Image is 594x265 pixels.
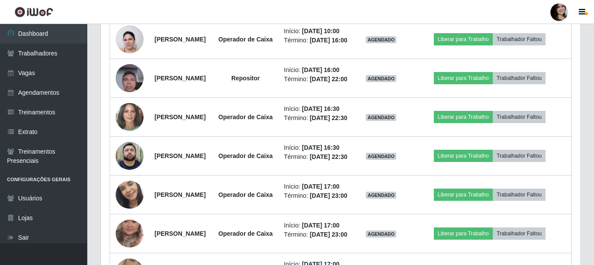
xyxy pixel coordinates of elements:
[116,59,144,96] img: 1721053497188.jpeg
[218,191,273,198] strong: Operador de Caixa
[218,152,273,159] strong: Operador de Caixa
[116,209,144,258] img: 1705100685258.jpeg
[116,164,144,226] img: 1708293038920.jpeg
[310,153,347,160] time: [DATE] 22:30
[366,231,396,237] span: AGENDADO
[434,150,493,162] button: Liberar para Trabalho
[284,65,349,75] li: Início:
[302,183,340,190] time: [DATE] 17:00
[434,33,493,45] button: Liberar para Trabalho
[284,152,349,162] li: Término:
[284,36,349,45] li: Término:
[310,76,347,83] time: [DATE] 22:00
[310,231,347,238] time: [DATE] 23:00
[302,105,340,112] time: [DATE] 16:30
[302,144,340,151] time: [DATE] 16:30
[218,230,273,237] strong: Operador de Caixa
[302,28,340,34] time: [DATE] 10:00
[493,227,546,240] button: Trabalhador Faltou
[493,111,546,123] button: Trabalhador Faltou
[366,36,396,43] span: AGENDADO
[493,150,546,162] button: Trabalhador Faltou
[366,192,396,199] span: AGENDADO
[116,100,144,134] img: 1689966026583.jpeg
[302,66,340,73] time: [DATE] 16:00
[493,189,546,201] button: Trabalhador Faltou
[366,153,396,160] span: AGENDADO
[284,191,349,200] li: Término:
[284,221,349,230] li: Início:
[434,72,493,84] button: Liberar para Trabalho
[116,21,144,58] img: 1733236843122.jpeg
[155,230,206,237] strong: [PERSON_NAME]
[284,75,349,84] li: Término:
[116,142,144,170] img: 1740017452142.jpeg
[218,36,273,43] strong: Operador de Caixa
[155,152,206,159] strong: [PERSON_NAME]
[155,75,206,82] strong: [PERSON_NAME]
[231,75,260,82] strong: Repositor
[493,72,546,84] button: Trabalhador Faltou
[310,114,347,121] time: [DATE] 22:30
[284,104,349,114] li: Início:
[284,114,349,123] li: Término:
[366,114,396,121] span: AGENDADO
[155,36,206,43] strong: [PERSON_NAME]
[218,114,273,120] strong: Operador de Caixa
[284,230,349,239] li: Término:
[493,33,546,45] button: Trabalhador Faltou
[310,37,347,44] time: [DATE] 16:00
[310,192,347,199] time: [DATE] 23:00
[302,222,340,229] time: [DATE] 17:00
[366,75,396,82] span: AGENDADO
[434,111,493,123] button: Liberar para Trabalho
[284,27,349,36] li: Início:
[284,182,349,191] li: Início:
[434,189,493,201] button: Liberar para Trabalho
[434,227,493,240] button: Liberar para Trabalho
[14,7,53,17] img: CoreUI Logo
[155,114,206,120] strong: [PERSON_NAME]
[155,191,206,198] strong: [PERSON_NAME]
[284,143,349,152] li: Início:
